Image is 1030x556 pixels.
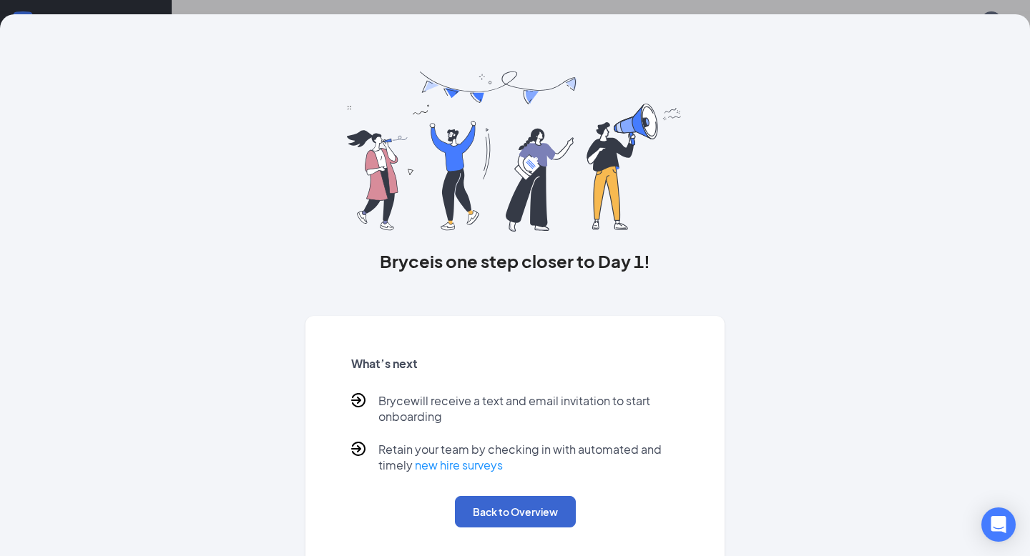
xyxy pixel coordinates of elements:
[455,496,576,527] button: Back to Overview
[351,356,680,372] h5: What’s next
[378,393,680,425] p: Bryce will receive a text and email invitation to start onboarding
[415,457,503,472] a: new hire surveys
[305,249,725,273] h3: Bryce is one step closer to Day 1!
[981,507,1016,542] div: Open Intercom Messenger
[378,442,680,473] p: Retain your team by checking in with automated and timely
[347,71,682,232] img: you are all set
